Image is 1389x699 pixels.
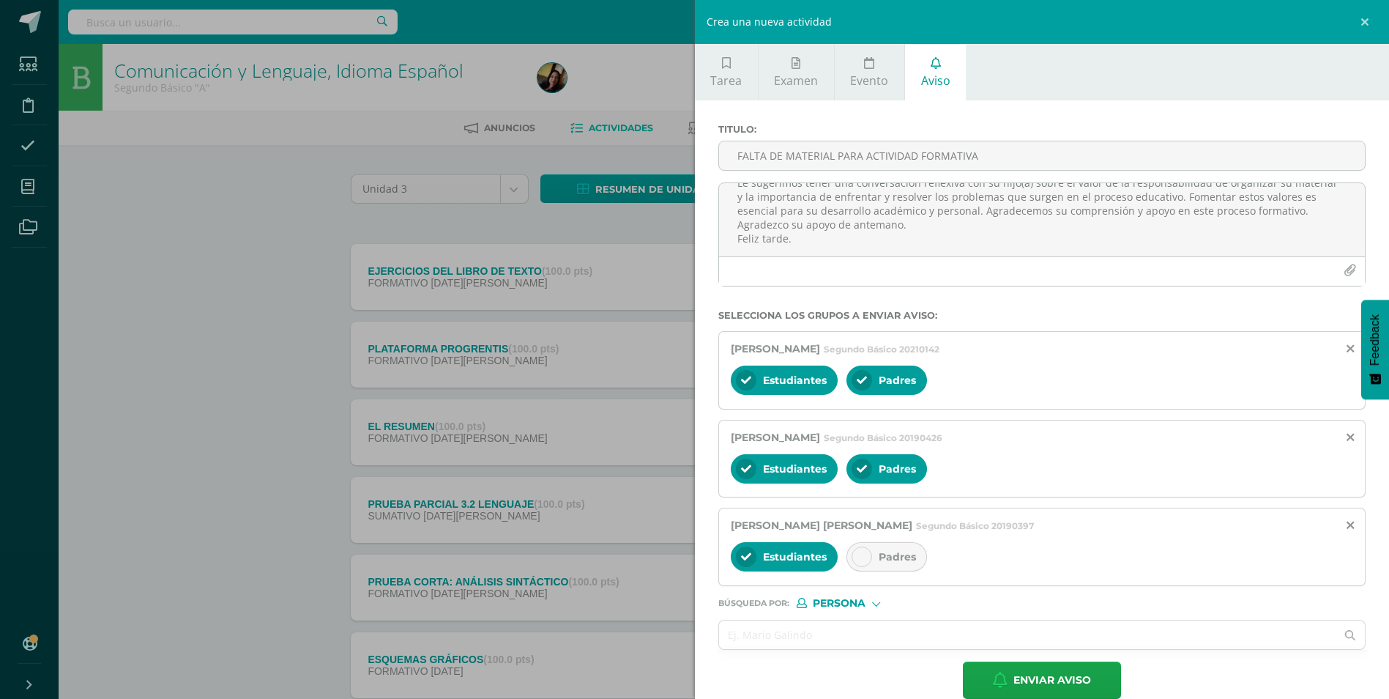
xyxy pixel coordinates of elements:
span: Persona [813,599,865,607]
a: Examen [759,44,834,100]
span: Enviar aviso [1013,662,1091,698]
span: Feedback [1368,314,1382,366]
span: Evento [850,73,888,89]
span: Segundo Básico 20190397 [916,520,1034,531]
span: Segundo Básico 20210142 [824,344,939,355]
button: Enviar aviso [963,662,1121,699]
span: Padres [879,550,916,563]
textarea: Estimado padre de familia, reciba un cordial saludo. Le informamos que su hijo(a) no presentó el ... [719,183,1366,256]
span: Segundo Básico 20190426 [824,432,942,443]
span: [PERSON_NAME] [731,431,820,444]
span: Padres [879,462,916,476]
span: [PERSON_NAME] [731,342,820,355]
a: Evento [835,44,904,100]
input: Ej. Mario Galindo [719,621,1336,649]
span: Aviso [921,73,950,89]
a: Aviso [905,44,966,100]
span: Búsqueda por : [718,599,789,607]
span: Estudiantes [763,550,827,563]
input: Titulo [719,141,1366,170]
span: Examen [774,73,818,89]
label: Titulo : [718,124,1366,135]
span: [PERSON_NAME] [PERSON_NAME] [731,519,912,532]
span: Tarea [710,73,742,89]
label: Selecciona los grupos a enviar aviso : [718,310,1366,321]
div: [object Object] [797,598,906,608]
span: Estudiantes [763,462,827,476]
span: Padres [879,374,916,387]
a: Tarea [695,44,758,100]
span: Estudiantes [763,374,827,387]
button: Feedback - Mostrar encuesta [1361,300,1389,399]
